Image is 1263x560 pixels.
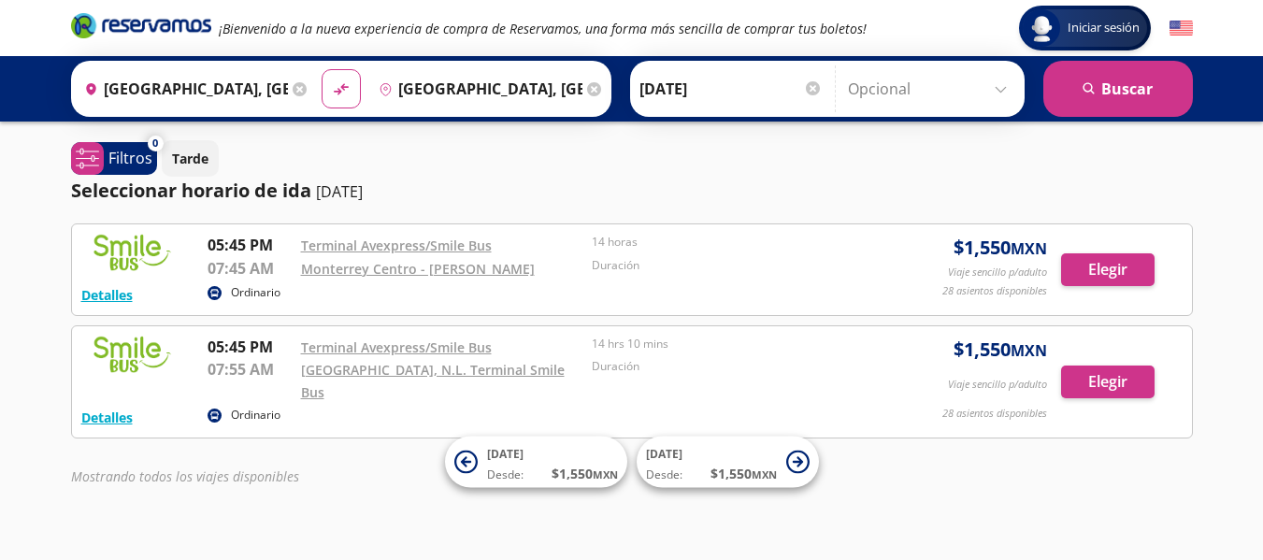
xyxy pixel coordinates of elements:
[1061,366,1155,398] button: Elegir
[231,284,280,301] p: Ordinario
[948,377,1047,393] p: Viaje sencillo p/adulto
[1061,253,1155,286] button: Elegir
[301,260,535,278] a: Monterrey Centro - [PERSON_NAME]
[208,257,292,280] p: 07:45 AM
[954,234,1047,262] span: $ 1,550
[81,234,184,271] img: RESERVAMOS
[487,446,524,462] span: [DATE]
[637,437,819,488] button: [DATE]Desde:$1,550MXN
[1060,19,1147,37] span: Iniciar sesión
[81,336,184,373] img: RESERVAMOS
[593,467,618,481] small: MXN
[172,149,208,168] p: Tarde
[301,361,565,401] a: [GEOGRAPHIC_DATA], N.L. Terminal Smile Bus
[592,358,874,375] p: Duración
[1170,17,1193,40] button: English
[208,234,292,256] p: 05:45 PM
[316,180,363,203] p: [DATE]
[639,65,823,112] input: Elegir Fecha
[592,234,874,251] p: 14 horas
[219,20,867,37] em: ¡Bienvenido a la nueva experiencia de compra de Reservamos, una forma más sencilla de comprar tus...
[710,464,777,483] span: $ 1,550
[71,142,157,175] button: 0Filtros
[646,467,682,483] span: Desde:
[301,237,492,254] a: Terminal Avexpress/Smile Bus
[77,65,288,112] input: Buscar Origen
[81,408,133,427] button: Detalles
[1011,340,1047,361] small: MXN
[592,257,874,274] p: Duración
[948,265,1047,280] p: Viaje sencillo p/adulto
[108,147,152,169] p: Filtros
[848,65,1015,112] input: Opcional
[942,283,1047,299] p: 28 asientos disponibles
[592,336,874,352] p: 14 hrs 10 mins
[231,407,280,424] p: Ordinario
[646,446,682,462] span: [DATE]
[71,467,299,485] em: Mostrando todos los viajes disponibles
[208,336,292,358] p: 05:45 PM
[152,136,158,151] span: 0
[371,65,582,112] input: Buscar Destino
[1043,61,1193,117] button: Buscar
[552,464,618,483] span: $ 1,550
[301,338,492,356] a: Terminal Avexpress/Smile Bus
[954,336,1047,364] span: $ 1,550
[71,11,211,39] i: Brand Logo
[487,467,524,483] span: Desde:
[752,467,777,481] small: MXN
[162,140,219,177] button: Tarde
[81,285,133,305] button: Detalles
[942,406,1047,422] p: 28 asientos disponibles
[71,11,211,45] a: Brand Logo
[71,177,311,205] p: Seleccionar horario de ida
[445,437,627,488] button: [DATE]Desde:$1,550MXN
[1011,238,1047,259] small: MXN
[208,358,292,381] p: 07:55 AM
